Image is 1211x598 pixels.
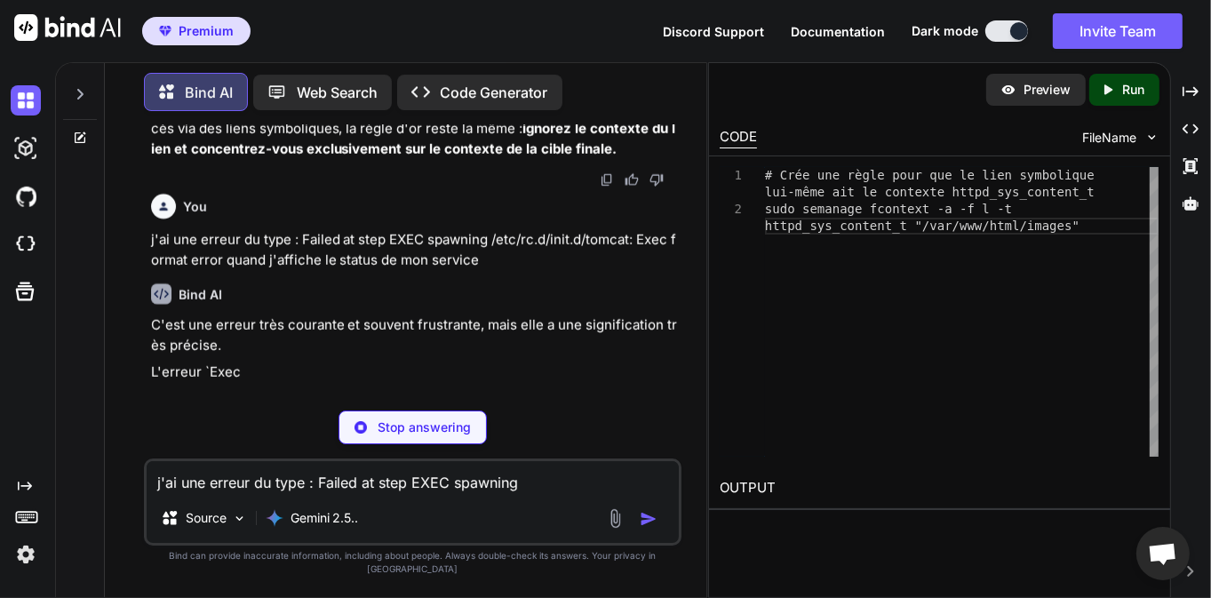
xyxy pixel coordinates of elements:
img: like [625,172,639,187]
strong: ignorez le contexte du lien et concentrez-vous exclusivement sur le contexte de la cible finale. [151,119,676,156]
span: lui-même ait le contexte httpd_sys_content_t [765,185,1095,199]
p: C'est une erreur très courante et souvent frustrante, mais elle a une signification très précise. [151,315,679,355]
button: Documentation [791,22,885,41]
img: preview [1000,82,1016,98]
p: Code Generator [441,82,548,103]
p: Open in Editor [166,396,251,414]
img: attachment [605,508,625,529]
span: Premium [179,22,234,40]
p: L'erreur `Exec [151,362,679,382]
p: Web Search [297,82,378,103]
button: Invite Team [1053,13,1183,49]
span: FileName [1083,129,1137,147]
img: darkAi-studio [11,133,41,163]
img: icon [640,510,657,528]
div: 1 [720,167,742,184]
h6: Bind AI [179,285,222,303]
img: Gemini 2.5 Pro [266,509,283,527]
div: Ouvrir le chat [1136,527,1190,580]
img: cloudideIcon [11,229,41,259]
p: Preview [1024,81,1072,99]
span: # Crée une règle pour que le lien symbolique [765,168,1095,182]
img: premium [159,26,171,36]
img: githubDark [11,181,41,211]
div: 2 [720,201,742,218]
button: premiumPremium [142,17,251,45]
span: Documentation [791,24,885,39]
img: dislike [649,172,664,187]
h6: You [183,197,207,215]
div: CODE [720,127,757,148]
button: Discord Support [663,22,764,41]
p: Stop answering [378,419,471,436]
img: Bind AI [14,14,121,41]
h2: OUTPUT [709,467,1169,509]
img: copy [600,172,614,187]
p: Run [1123,81,1145,99]
span: Dark mode [912,22,978,40]
img: settings [11,539,41,570]
p: Bind can provide inaccurate information, including about people. Always double-check its answers.... [144,549,682,576]
p: Gemini 2.5.. [291,509,359,527]
span: sudo semanage fcontext -a -f l -t [765,202,1012,216]
img: darkChat [11,85,41,116]
img: chevron down [1144,130,1159,145]
p: Source [186,509,227,527]
p: Bind AI [185,82,233,103]
span: Discord Support [663,24,764,39]
span: httpd_sys_content_t "/var/www/html/images" [765,219,1080,233]
img: Pick Models [232,511,247,526]
p: j'ai une erreur du type : Failed at step EXEC spawning /etc/rc.d/init.d/tomcat: Exec format error... [151,229,679,269]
